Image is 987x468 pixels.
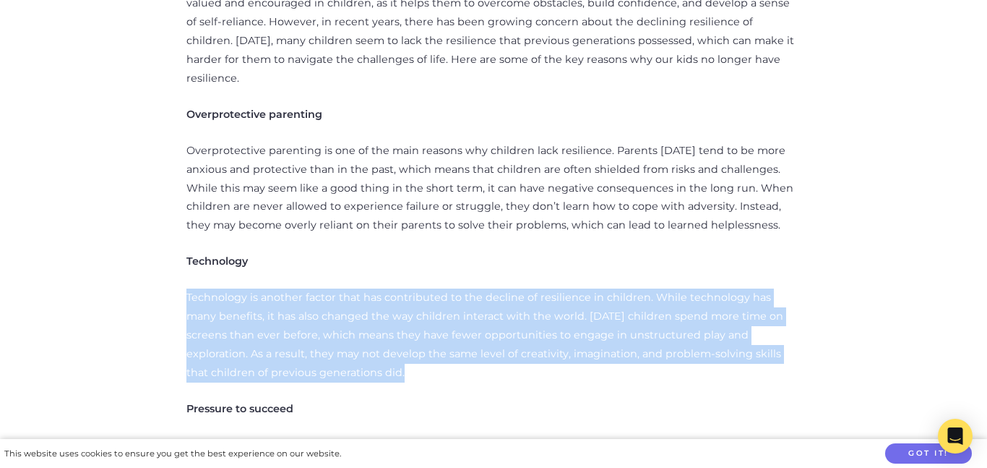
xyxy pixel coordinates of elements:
[186,289,801,383] p: Technology is another factor that has contributed to the decline of resilience in children. While...
[885,443,972,464] button: Got it!
[186,142,801,236] p: Overprotective parenting is one of the main reasons why children lack resilience. Parents [DATE] ...
[4,446,341,461] div: This website uses cookies to ensure you get the best experience on our website.
[938,419,973,454] div: Open Intercom Messenger
[186,402,293,415] strong: Pressure to succeed
[186,255,248,268] strong: Technology
[186,108,322,121] strong: Overprotective parenting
